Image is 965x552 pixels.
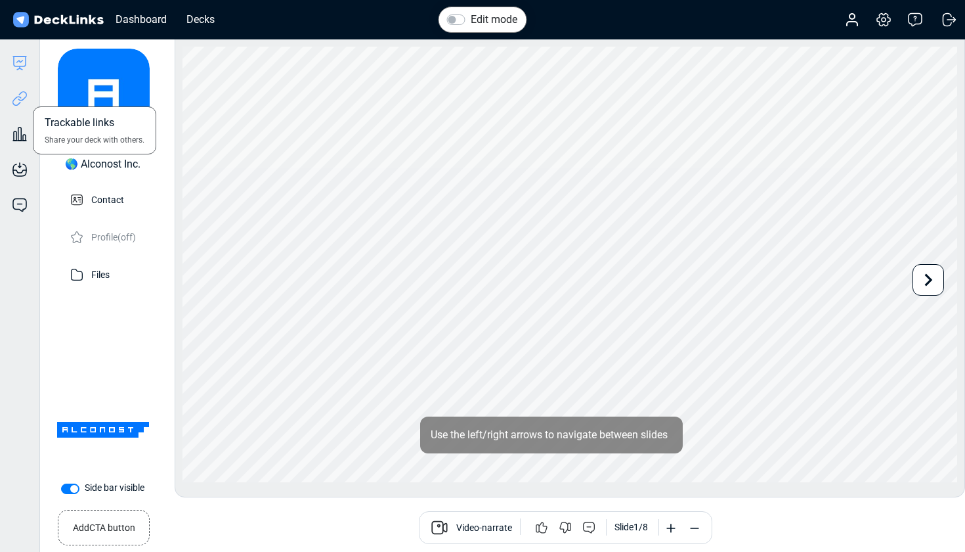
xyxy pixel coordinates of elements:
span: Video-narrate [456,521,512,537]
span: Trackable links [45,115,114,134]
div: 🌎 Alconost Inc. [65,156,140,172]
label: Side bar visible [85,481,144,495]
p: Files [91,265,110,282]
div: Use the left/right arrows to navigate between slides [420,417,683,453]
div: Decks [180,11,221,28]
div: Dashboard [109,11,173,28]
small: Add CTA button [73,516,135,535]
p: Profile (off) [91,228,136,244]
div: Slide 1 / 8 [614,520,648,534]
label: Edit mode [471,12,517,28]
img: avatar [58,49,150,141]
img: DeckLinks [11,11,106,30]
p: Contact [91,191,124,207]
img: Company Banner [57,384,149,476]
span: Share your deck with others. [45,134,144,146]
